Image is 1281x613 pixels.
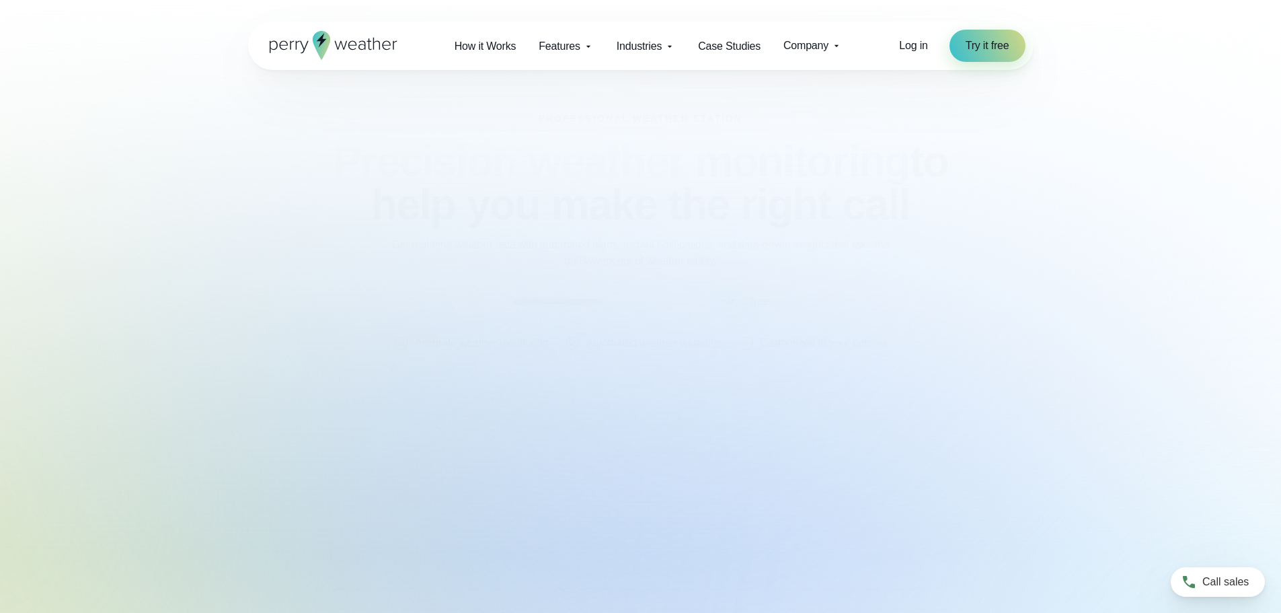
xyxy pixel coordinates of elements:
a: Try it free [949,30,1025,62]
span: Industries [617,38,662,55]
a: Case Studies [687,32,772,60]
a: How it Works [443,32,528,60]
span: Features [539,38,580,55]
span: Log in [899,40,927,51]
a: Log in [899,38,927,54]
a: Call sales [1171,567,1265,597]
span: Case Studies [698,38,761,55]
span: Call sales [1202,574,1249,590]
span: How it Works [455,38,516,55]
span: Try it free [966,38,1009,54]
span: Company [783,38,828,54]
